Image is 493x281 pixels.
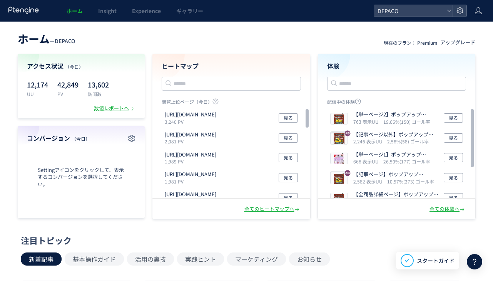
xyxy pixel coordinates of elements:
span: ホーム [67,7,83,15]
p: 13,602 [88,78,109,91]
span: 見る [284,133,293,143]
button: 基本操作ガイド [65,252,124,266]
p: UU [27,91,48,97]
i: 10.57%(273) ゴール率 [387,178,434,185]
i: 19.66%(150) ゴール率 [383,118,430,125]
p: 3,240 PV [165,118,219,125]
p: 現在のプラン： Premium [384,39,437,46]
span: 見る [449,193,458,202]
span: 見る [449,113,458,123]
button: 見る [279,153,298,162]
button: 見る [279,133,298,143]
p: https://depaco.daimaru-matsuzakaya.jp/shop/form/form.aspx [165,151,216,158]
span: （今日） [72,135,90,142]
i: 26.50%(177) ゴール率 [383,158,430,165]
p: 【記事ページ以外】ポップアップ_20251001 [353,131,441,138]
p: 【全商品詳細ページ】ポップアップ_20251001 [353,191,441,198]
button: お知らせ [289,252,330,266]
h4: ヒートマップ [162,62,301,71]
img: b1f1bc23d2017a0caa53a12bb5e37cd51759281000189.png [331,173,348,184]
span: スタートガイド [417,257,455,265]
div: — [18,31,75,46]
button: マーケティング [227,252,286,266]
p: https://depaco.daimaru-matsuzakaya.jp/articles/list/b250924b [165,171,216,178]
span: 見る [449,173,458,182]
span: Settingアイコンをクリックして、表示するコンバージョンを選択してください。 [27,167,135,188]
button: 見る [279,173,298,182]
span: 見る [284,173,293,182]
div: 全ての体験へ [429,205,466,213]
span: （今日） [65,63,84,70]
span: Insight [98,7,117,15]
i: 763 表示UU [353,118,382,125]
span: ギャラリー [176,7,203,15]
button: 見る [444,193,463,202]
p: 1,295 PV [165,198,219,205]
p: https://depaco.daimaru-matsuzakaya.jp/shop/default.aspx [165,111,216,118]
button: 実践ヒント [177,252,224,266]
img: 4ae5c2bb8e7d63de4086b9f867a48d141759281735374.png [331,113,348,124]
i: 2.58%(58) ゴール率 [387,138,429,145]
p: 2,081 PV [165,138,219,145]
i: 2,246 表示UU [353,138,386,145]
p: 閲覧上位ページ（今日） [162,98,301,108]
span: DEPACO [375,5,444,17]
img: f6e69b6bd3cd615202c0588b3497190f1759281533500.png [331,153,348,164]
button: 見る [444,173,463,182]
span: 見る [284,113,293,123]
h4: アクセス状況 [27,62,135,71]
button: 見る [279,193,298,202]
button: 新着記事 [21,252,62,266]
img: efb613e78dd385384c17f0edc23d335a1759280285655.png [331,133,348,144]
p: 【記事ページ】ポップアップ_20251001 [353,171,441,178]
button: 見る [444,133,463,143]
button: 活用の裏技 [127,252,174,266]
div: 注目トピック [21,234,468,246]
span: 見る [284,193,293,202]
div: アップグレード [440,39,475,46]
p: 配信中の体験 [327,98,466,108]
span: Experience [132,7,161,15]
p: 1,989 PV [165,158,219,165]
i: 37.24%(575) ゴール率 [387,198,434,205]
i: 2,582 表示UU [353,178,386,185]
div: 全てのヒートマップへ [244,205,301,213]
div: 数値レポートへ [94,105,135,112]
h4: 体験 [327,62,466,71]
i: 668 表示UU [353,158,382,165]
i: 1,544 表示UU [353,198,386,205]
p: 【単一ページ2】ポップアップ_20251001 [353,111,441,118]
span: DEPACO [55,37,75,45]
p: https://depaco.daimaru-matsuzakaya.jp/shop/pages/doublepoint.aspx [165,191,216,198]
p: 【単一ページ1】ポップアップ_20251001 [353,151,441,158]
span: ホーム [18,31,50,46]
span: 見る [284,153,293,162]
button: 見る [444,153,463,162]
p: 42,849 [57,78,79,91]
span: 見る [449,153,458,162]
p: PV [57,91,79,97]
p: https://depaco.daimaru-matsuzakaya.jp/shop/goods/search.aspx [165,131,216,138]
button: 見る [444,113,463,123]
p: 訪問数 [88,91,109,97]
button: 見る [279,113,298,123]
p: 1,981 PV [165,178,219,185]
img: 29398b6bcf1f431a29700266f9ed3c801759279457245.png [331,193,348,204]
p: 12,174 [27,78,48,91]
h4: コンバージョン [27,134,135,143]
span: 見る [449,133,458,143]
